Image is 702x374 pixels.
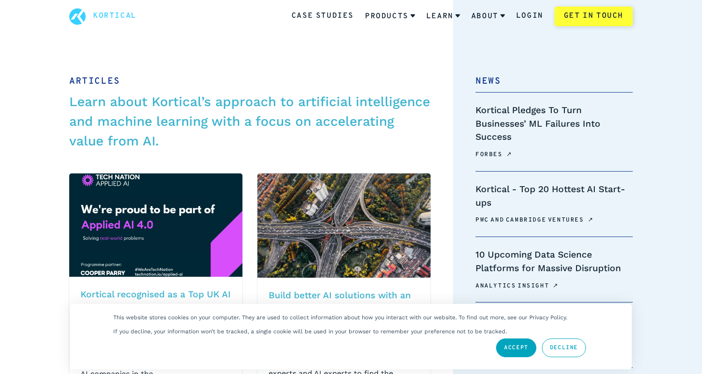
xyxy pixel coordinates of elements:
[475,216,584,224] span: PwC and Cambridge Ventures
[542,338,586,357] a: Decline
[475,183,633,210] h4: Kortical - Top 20 Hottest AI Start-ups
[475,75,633,88] h2: News
[555,7,633,26] a: Get in touch
[475,151,503,158] span: Forbes
[506,151,512,158] span: ↗
[80,288,231,328] h2: Kortical recognised as a Top UK AI company as they join Tech Nation's Applied AI Cohort 4.0
[475,104,633,144] h4: Kortical Pledges To Turn Businesses’ ML Failures Into Success
[269,289,419,316] h2: Build better AI solutions with an AI roadmap
[471,4,505,29] a: About
[113,328,507,335] p: If you decline, your information won’t be tracked, a single cookie will be used in your browser t...
[257,161,431,290] img: Background image for Build better AI solutions with an AI roadmap article
[113,314,567,321] p: This website stores cookies on your computer. They are used to collect information about how you ...
[475,183,633,224] a: Kortical - Top 20 Hottest AI Start-upsPwC and Cambridge Ventures↗
[69,92,431,151] p: Learn about Kortical’s approach to artificial intelligence and machine learning with a focus on a...
[553,282,558,289] span: ↗
[292,10,354,22] a: Case Studies
[426,4,460,29] a: Learn
[69,75,431,88] h1: Articles
[475,104,633,158] a: Kortical Pledges To Turn Businesses’ ML Failures Into SuccessForbes↗
[93,10,137,22] a: Kortical
[588,216,593,223] span: ↗
[496,338,536,357] a: Accept
[69,161,242,289] img: Background image for Kortical recognised as a Top UK AI company as they join Tech Nation's Applie...
[365,4,415,29] a: Products
[475,248,633,275] h4: 10 Upcoming Data Science Platforms for Massive Disruption
[516,10,543,22] a: Login
[475,282,549,290] span: Analytics Insight
[475,248,633,289] a: 10 Upcoming Data Science Platforms for Massive DisruptionAnalytics Insight↗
